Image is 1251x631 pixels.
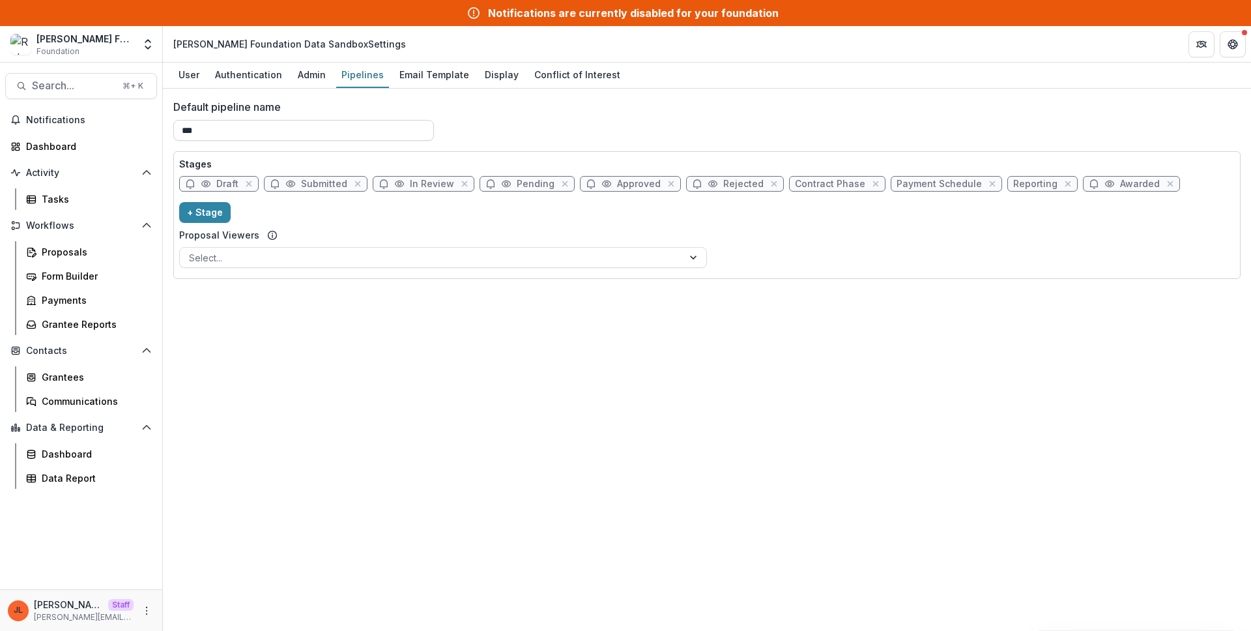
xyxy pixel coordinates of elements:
button: Open Activity [5,162,157,183]
button: + Stage [179,202,231,223]
p: Staff [108,599,134,611]
div: Proposals [42,245,147,259]
div: Communications [42,394,147,408]
button: Partners [1188,31,1215,57]
label: Default pipeline name [173,99,1233,115]
div: Form Builder [42,269,147,283]
div: Admin [293,65,331,84]
button: close [986,177,999,190]
span: Workflows [26,220,136,231]
span: Payment Schedule [897,179,982,190]
a: Authentication [210,63,287,88]
div: [PERSON_NAME] Foundation Data Sandbox [36,32,134,46]
a: Communications [21,390,157,412]
span: Approved [617,179,661,190]
a: Email Template [394,63,474,88]
a: Tasks [21,188,157,210]
span: Foundation [36,46,79,57]
a: Admin [293,63,331,88]
div: Grantee Reports [42,317,147,331]
span: Reporting [1013,179,1057,190]
span: Contacts [26,345,136,357]
label: Proposal Viewers [179,228,259,242]
button: Open Contacts [5,340,157,361]
span: In Review [410,179,454,190]
button: close [558,177,571,190]
span: Contract Phase [795,179,865,190]
button: close [351,177,364,190]
button: Open entity switcher [139,31,157,57]
img: Robert W Plaster Foundation Data Sandbox [10,34,31,55]
div: [PERSON_NAME] Foundation Data Sandbox Settings [173,37,406,51]
span: Submitted [301,179,347,190]
button: close [1061,177,1074,190]
div: Jeanne Locker [14,606,23,615]
p: [PERSON_NAME] [34,598,103,611]
button: close [768,177,781,190]
span: Draft [216,179,238,190]
button: close [1164,177,1177,190]
button: More [139,603,154,619]
span: Activity [26,168,136,179]
button: Open Data & Reporting [5,417,157,438]
button: close [665,177,678,190]
span: Notifications [26,115,152,126]
span: Search... [32,80,115,92]
button: close [869,177,882,190]
button: close [242,177,255,190]
span: Rejected [723,179,764,190]
button: Get Help [1220,31,1246,57]
div: Data Report [42,471,147,485]
a: Proposals [21,241,157,263]
div: Dashboard [42,447,147,461]
a: Payments [21,289,157,311]
div: Display [480,65,524,84]
div: Conflict of Interest [529,65,625,84]
div: Grantees [42,370,147,384]
a: User [173,63,205,88]
div: ⌘ + K [120,79,146,93]
div: Payments [42,293,147,307]
a: Conflict of Interest [529,63,625,88]
a: Dashboard [5,136,157,157]
button: Notifications [5,110,157,130]
div: Tasks [42,192,147,206]
button: Open Workflows [5,215,157,236]
a: Dashboard [21,443,157,465]
a: Data Report [21,467,157,489]
div: Dashboard [26,139,147,153]
button: Search... [5,73,157,99]
a: Pipelines [336,63,389,88]
div: Pipelines [336,65,389,84]
a: Grantees [21,366,157,388]
a: Display [480,63,524,88]
span: Pending [517,179,554,190]
p: Stages [179,157,1235,171]
span: Awarded [1120,179,1160,190]
div: User [173,65,205,84]
a: Form Builder [21,265,157,287]
nav: breadcrumb [168,35,411,53]
span: Data & Reporting [26,422,136,433]
div: Authentication [210,65,287,84]
button: close [458,177,471,190]
div: Email Template [394,65,474,84]
p: [PERSON_NAME][EMAIL_ADDRESS][DOMAIN_NAME] [34,611,134,623]
div: Notifications are currently disabled for your foundation [488,5,779,21]
a: Grantee Reports [21,314,157,335]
